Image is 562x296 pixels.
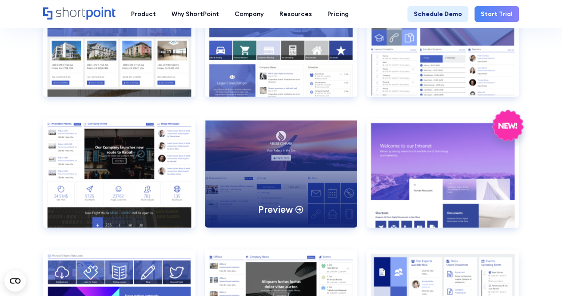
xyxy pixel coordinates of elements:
iframe: Chat Widget [518,253,562,296]
div: Pricing [327,9,349,19]
div: Resources [279,9,312,19]
div: Why ShortPoint [171,9,219,19]
a: Pricing [319,6,356,22]
div: Company [235,9,264,19]
a: Enterprise 1 [367,119,519,240]
a: Resources [271,6,319,22]
a: Employees Directory 4Preview [205,119,357,240]
a: Why ShortPoint [163,6,227,22]
a: Schedule Demo [407,6,468,22]
a: Start Trial [474,6,519,22]
a: Employees Directory 3 [43,119,195,240]
a: Home [43,7,116,20]
div: Product [131,9,156,19]
p: Preview [258,203,293,215]
button: Open CMP widget [4,270,26,292]
a: Product [123,6,163,22]
a: Company [227,6,271,22]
